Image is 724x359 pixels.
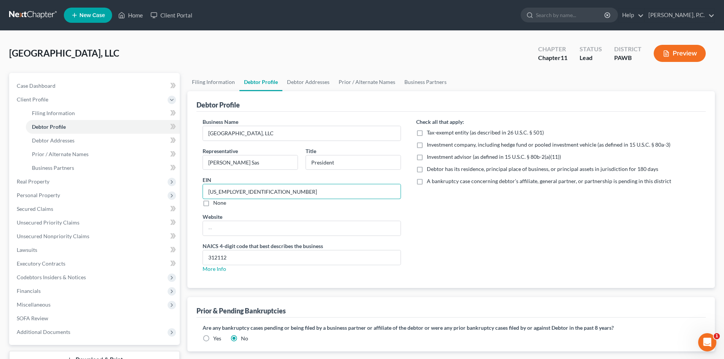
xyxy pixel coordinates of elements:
[17,288,41,294] span: Financials
[17,315,48,321] span: SOFA Review
[282,73,334,91] a: Debtor Addresses
[114,8,147,22] a: Home
[11,257,180,270] a: Executory Contracts
[645,8,714,22] a: [PERSON_NAME], P.C.
[17,233,89,239] span: Unsecured Nonpriority Claims
[11,312,180,325] a: SOFA Review
[17,178,49,185] span: Real Property
[203,155,298,170] input: Enter representative...
[11,229,180,243] a: Unsecured Nonpriority Claims
[427,166,658,172] span: Debtor has its residence, principal place of business, or principal assets in jurisdiction for 18...
[427,129,544,136] span: Tax-exempt entity (as described in 26 U.S.C. § 501)
[32,151,89,157] span: Prior / Alternate Names
[427,141,670,148] span: Investment company, including hedge fund or pooled investment vehicle (as defined in 15 U.S.C. § ...
[213,335,221,342] label: Yes
[26,106,180,120] a: Filing Information
[334,73,400,91] a: Prior / Alternate Names
[11,79,180,93] a: Case Dashboard
[196,100,240,109] div: Debtor Profile
[187,73,239,91] a: Filing Information
[32,123,66,130] span: Debtor Profile
[306,155,401,170] input: Enter title...
[538,54,567,62] div: Chapter
[203,126,401,141] input: Enter name...
[239,73,282,91] a: Debtor Profile
[536,8,605,22] input: Search by name...
[538,45,567,54] div: Chapter
[17,329,70,335] span: Additional Documents
[306,147,316,155] label: Title
[427,178,671,184] span: A bankruptcy case concerning debtor’s affiliate, general partner, or partnership is pending in th...
[614,45,642,54] div: District
[203,221,401,236] input: --
[203,118,238,126] label: Business Name
[32,164,74,171] span: Business Partners
[26,120,180,134] a: Debtor Profile
[213,199,226,207] label: None
[79,13,105,18] span: New Case
[580,54,602,62] div: Lead
[427,153,561,160] span: Investment advisor (as defined in 15 U.S.C. § 80b-2(a)(11))
[203,184,401,199] input: --
[9,47,119,59] span: [GEOGRAPHIC_DATA], LLC
[203,176,211,184] label: EIN
[203,250,401,265] input: XXXX
[11,216,180,229] a: Unsecured Priority Claims
[618,8,644,22] a: Help
[26,147,180,161] a: Prior / Alternate Names
[203,324,700,332] label: Are any bankruptcy cases pending or being filed by a business partner or affiliate of the debtor ...
[416,118,464,126] label: Check all that apply:
[196,306,286,315] div: Prior & Pending Bankruptcies
[147,8,196,22] a: Client Portal
[17,274,86,280] span: Codebtors Insiders & Notices
[698,333,716,351] iframe: Intercom live chat
[203,242,323,250] label: NAICS 4-digit code that best describes the business
[26,134,180,147] a: Debtor Addresses
[654,45,706,62] button: Preview
[26,161,180,175] a: Business Partners
[241,335,248,342] label: No
[714,333,720,339] span: 1
[17,247,37,253] span: Lawsuits
[614,54,642,62] div: PAWB
[17,82,55,89] span: Case Dashboard
[32,137,74,144] span: Debtor Addresses
[203,266,226,272] a: More Info
[17,206,53,212] span: Secured Claims
[17,219,79,226] span: Unsecured Priority Claims
[580,45,602,54] div: Status
[11,202,180,216] a: Secured Claims
[17,96,48,103] span: Client Profile
[17,192,60,198] span: Personal Property
[17,301,51,308] span: Miscellaneous
[203,147,238,155] label: Representative
[400,73,451,91] a: Business Partners
[203,213,222,221] label: Website
[561,54,567,61] span: 11
[17,260,65,267] span: Executory Contracts
[32,110,75,116] span: Filing Information
[11,243,180,257] a: Lawsuits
